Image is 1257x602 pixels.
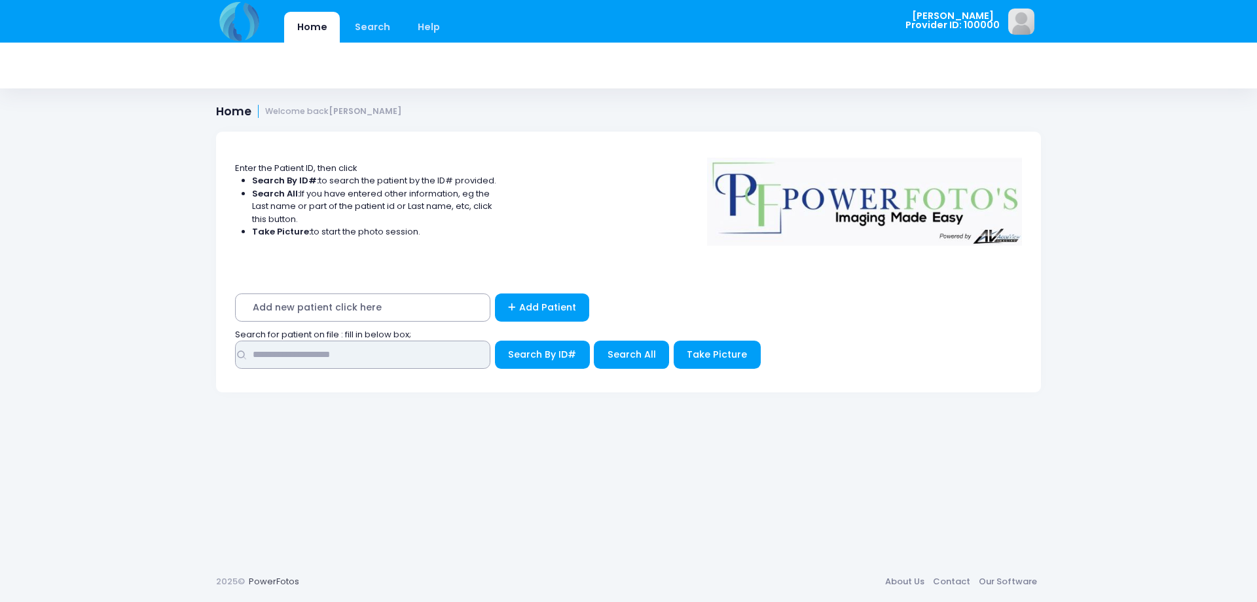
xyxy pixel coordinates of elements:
span: Take Picture [687,348,747,361]
span: 2025© [216,575,245,588]
a: Our Software [974,570,1041,593]
a: Contact [928,570,974,593]
span: [PERSON_NAME] Provider ID: 100000 [905,11,1000,30]
img: Logo [701,149,1029,246]
a: Home [284,12,340,43]
li: to start the photo session. [252,225,497,238]
small: Welcome back [265,107,401,117]
button: Take Picture [674,341,761,369]
span: Search for patient on file : fill in below box; [235,328,411,341]
strong: Search All: [252,187,300,200]
a: Help [405,12,453,43]
button: Search By ID# [495,341,590,369]
a: About Us [881,570,928,593]
a: Add Patient [495,293,590,322]
span: Add new patient click here [235,293,490,322]
img: image [1008,9,1034,35]
li: If you have entered other information, eg the Last name or part of the patient id or Last name, e... [252,187,497,226]
h1: Home [216,105,401,119]
a: PowerFotos [249,575,299,588]
span: Search All [608,348,656,361]
strong: Take Picture: [252,225,311,238]
strong: Search By ID#: [252,174,319,187]
button: Search All [594,341,669,369]
span: Search By ID# [508,348,576,361]
a: Search [342,12,403,43]
strong: [PERSON_NAME] [329,105,401,117]
li: to search the patient by the ID# provided. [252,174,497,187]
span: Enter the Patient ID, then click [235,162,357,174]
